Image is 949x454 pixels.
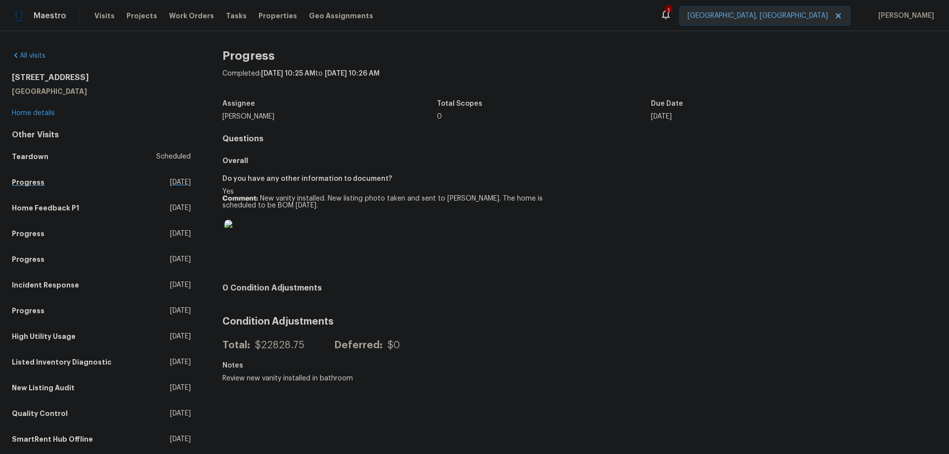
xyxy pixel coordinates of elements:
div: Review new vanity installed in bathroom [222,375,437,382]
a: Progress[DATE] [12,302,191,320]
span: Tasks [226,12,247,19]
h5: Teardown [12,152,48,162]
a: Progress[DATE] [12,173,191,191]
div: Completed: to [222,69,937,94]
h4: Questions [222,134,937,144]
span: [DATE] [170,203,191,213]
span: [DATE] [170,177,191,187]
div: Yes [222,188,572,257]
h5: Notes [222,362,243,369]
span: [DATE] [170,357,191,367]
a: Home details [12,110,55,117]
a: New Listing Audit[DATE] [12,379,191,397]
span: [DATE] [170,331,191,341]
h2: Progress [222,51,937,61]
h5: Overall [222,156,937,165]
span: [PERSON_NAME] [874,11,934,21]
a: Listed Inventory Diagnostic[DATE] [12,353,191,371]
a: SmartRent Hub Offline[DATE] [12,430,191,448]
div: 1 [665,6,672,16]
span: [DATE] [170,254,191,264]
span: [GEOGRAPHIC_DATA], [GEOGRAPHIC_DATA] [688,11,828,21]
h5: Home Feedback P1 [12,203,79,213]
a: Incident Response[DATE] [12,276,191,294]
span: Projects [127,11,157,21]
h5: Progress [12,306,44,316]
h5: New Listing Audit [12,383,75,393]
span: [DATE] 10:25 AM [261,70,315,77]
div: [PERSON_NAME] [222,113,437,120]
span: [DATE] [170,409,191,418]
span: Scheduled [156,152,191,162]
div: $0 [388,340,400,350]
span: Visits [94,11,115,21]
div: $22828.75 [255,340,304,350]
a: All visits [12,52,45,59]
div: Deferred: [334,340,383,350]
p: New vanity installed. New listing photo taken and sent to [PERSON_NAME]. The home is scheduled to... [222,195,572,209]
a: High Utility Usage[DATE] [12,328,191,345]
h3: Condition Adjustments [222,317,937,327]
h5: Do you have any other information to document? [222,175,392,182]
span: [DATE] [170,229,191,239]
b: Comment: [222,195,258,202]
h5: [GEOGRAPHIC_DATA] [12,86,191,96]
h5: Due Date [651,100,683,107]
span: [DATE] [170,306,191,316]
div: Other Visits [12,130,191,140]
h5: Progress [12,254,44,264]
div: Total: [222,340,250,350]
h5: Progress [12,177,44,187]
span: Maestro [34,11,66,21]
h5: SmartRent Hub Offline [12,434,93,444]
div: 0 [437,113,651,120]
span: [DATE] 10:26 AM [325,70,380,77]
span: Properties [259,11,297,21]
span: [DATE] [170,383,191,393]
h5: Assignee [222,100,255,107]
h2: [STREET_ADDRESS] [12,73,191,83]
div: [DATE] [651,113,865,120]
a: Progress[DATE] [12,225,191,243]
h4: 0 Condition Adjustments [222,283,937,293]
span: [DATE] [170,280,191,290]
span: Geo Assignments [309,11,373,21]
a: TeardownScheduled [12,148,191,165]
a: Home Feedback P1[DATE] [12,199,191,217]
a: Quality Control[DATE] [12,405,191,422]
h5: Quality Control [12,409,68,418]
h5: Incident Response [12,280,79,290]
a: Progress[DATE] [12,250,191,268]
h5: High Utility Usage [12,331,76,341]
h5: Progress [12,229,44,239]
span: [DATE] [170,434,191,444]
h5: Listed Inventory Diagnostic [12,357,112,367]
h5: Total Scopes [437,100,482,107]
span: Work Orders [169,11,214,21]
